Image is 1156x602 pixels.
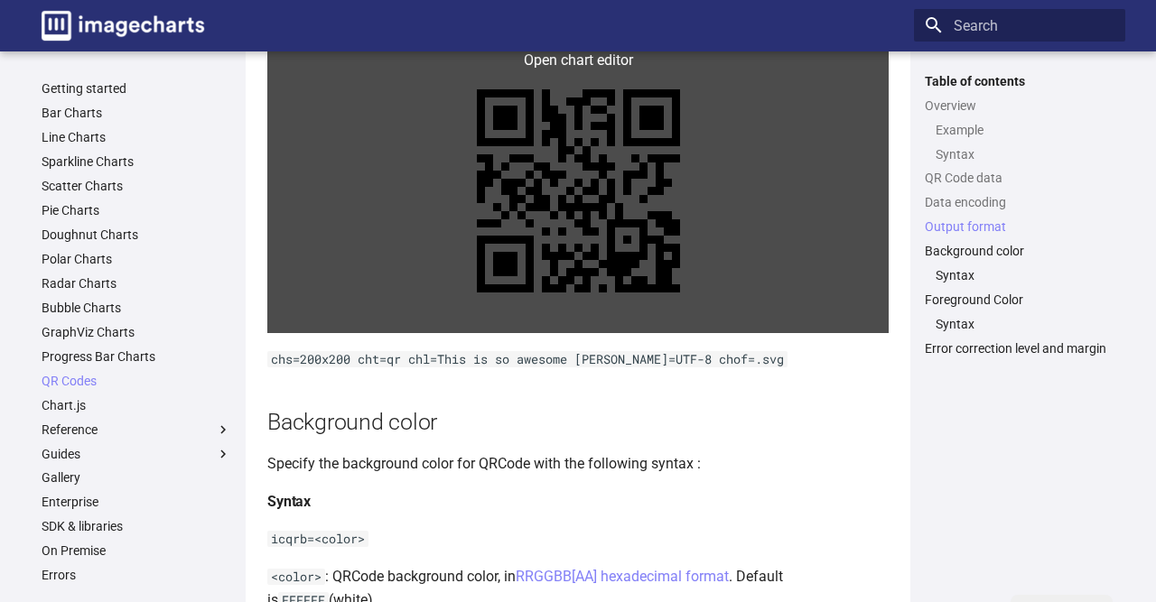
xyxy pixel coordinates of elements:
img: logo [42,11,204,41]
a: SDK & libraries [42,518,231,534]
a: Syntax [936,267,1114,283]
a: Chart.js [42,397,231,413]
a: Sparkline Charts [42,153,231,170]
p: Specify the background color for QRCode with the following syntax : [267,452,889,476]
a: Pie Charts [42,202,231,218]
a: Error correction level and margin [925,340,1114,357]
a: QR Code data [925,170,1114,186]
h4: Syntax [267,490,889,514]
nav: Background color [925,267,1114,283]
a: Output format [925,218,1114,235]
code: icqrb=<color> [267,531,368,547]
a: Radar Charts [42,275,231,292]
a: GraphViz Charts [42,324,231,340]
a: Bar Charts [42,105,231,121]
a: Doughnut Charts [42,227,231,243]
a: Image-Charts documentation [34,4,211,48]
a: Syntax [936,316,1114,332]
nav: Table of contents [914,73,1125,357]
input: Search [914,9,1125,42]
a: Foreground Color [925,292,1114,308]
a: Background color [925,243,1114,259]
a: Gallery [42,469,231,486]
a: Example [936,122,1114,138]
a: Overview [925,97,1114,114]
a: Syntax [936,146,1114,162]
a: Data encoding [925,194,1114,210]
a: Errors [42,567,231,583]
a: Progress Bar Charts [42,348,231,365]
a: QR Codes [42,373,231,389]
a: RRGGBB[AA] hexadecimal format [516,568,729,585]
nav: Foreground Color [925,316,1114,332]
a: Bubble Charts [42,300,231,316]
code: chs=200x200 cht=qr chl=This is so awesome [PERSON_NAME]=UTF-8 chof=.svg [267,351,788,367]
a: Line Charts [42,129,231,145]
code: <color> [267,569,325,585]
a: Getting started [42,80,231,97]
label: Table of contents [914,73,1125,89]
label: Guides [42,446,231,462]
nav: Overview [925,122,1114,162]
a: Enterprise [42,494,231,510]
a: On Premise [42,542,231,559]
h2: Background color [267,406,889,438]
label: Reference [42,421,231,438]
a: Polar Charts [42,251,231,267]
a: Scatter Charts [42,178,231,194]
